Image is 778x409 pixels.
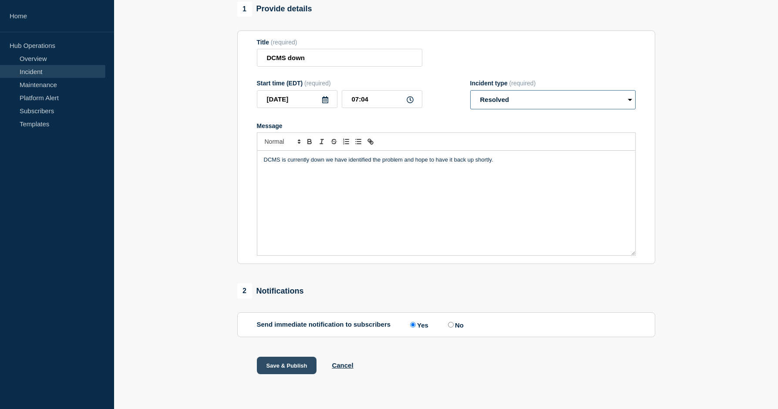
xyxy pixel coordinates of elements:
select: Incident type [470,90,636,109]
div: Message [257,122,636,129]
button: Toggle strikethrough text [328,136,340,147]
label: Yes [408,321,428,329]
div: Incident type [470,80,636,87]
input: Title [257,49,422,67]
button: Cancel [332,362,353,369]
div: Message [257,151,635,255]
input: YYYY-MM-DD [257,90,337,108]
span: Font size [261,136,303,147]
button: Save & Publish [257,357,317,374]
button: Toggle link [364,136,377,147]
span: 2 [237,284,252,298]
span: (required) [271,39,297,46]
input: Yes [410,322,416,328]
p: Send immediate notification to subscribers [257,321,391,329]
span: 1 [237,2,252,17]
div: Provide details [237,2,312,17]
span: (required) [304,80,331,87]
button: Toggle italic text [316,136,328,147]
input: HH:MM [342,90,422,108]
span: (required) [509,80,536,87]
input: No [448,322,454,328]
label: No [446,321,464,329]
button: Toggle bulleted list [352,136,364,147]
div: Start time (EDT) [257,80,422,87]
div: Title [257,39,422,46]
div: Send immediate notification to subscribers [257,321,636,329]
button: Toggle ordered list [340,136,352,147]
p: DCMS is currently down we have identified the problem and hope to have it back up shortly. [264,156,629,164]
button: Toggle bold text [303,136,316,147]
div: Notifications [237,284,304,298]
